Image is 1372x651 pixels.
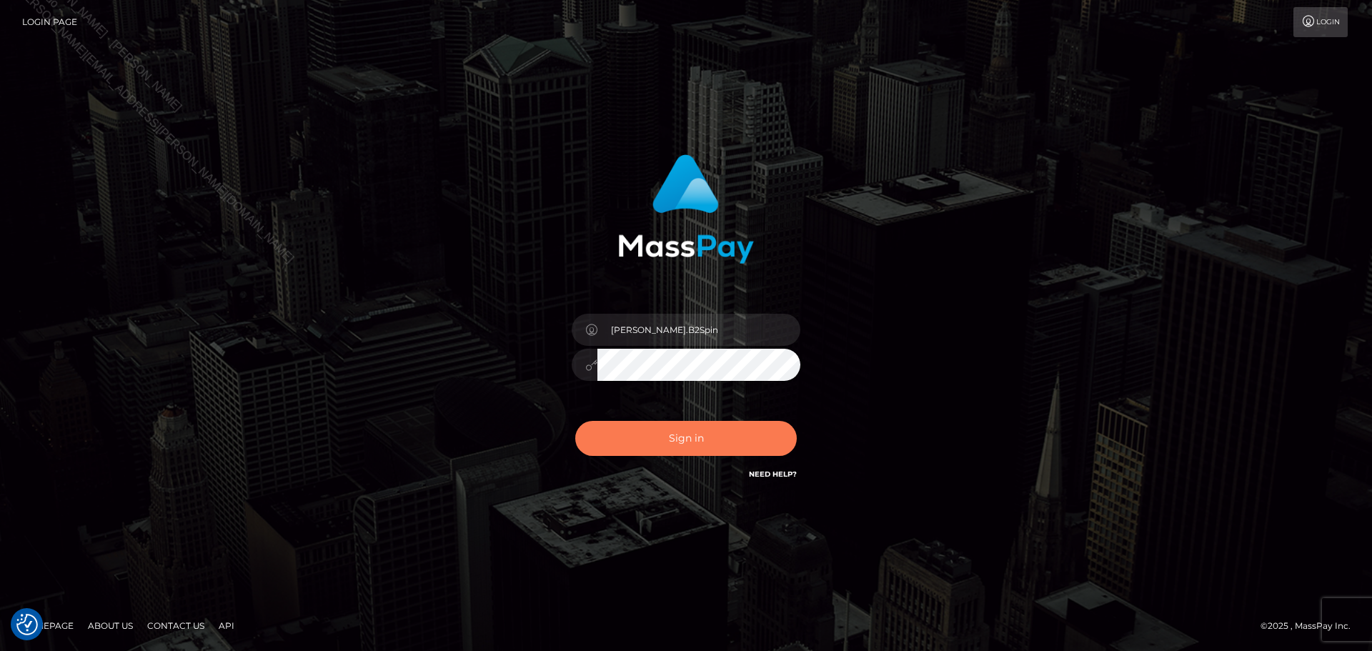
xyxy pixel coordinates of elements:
[22,7,77,37] a: Login Page
[213,615,240,637] a: API
[618,154,754,264] img: MassPay Login
[141,615,210,637] a: Contact Us
[16,614,38,635] img: Revisit consent button
[16,614,38,635] button: Consent Preferences
[1293,7,1348,37] a: Login
[749,469,797,479] a: Need Help?
[16,615,79,637] a: Homepage
[597,314,800,346] input: Username...
[575,421,797,456] button: Sign in
[82,615,139,637] a: About Us
[1261,618,1361,634] div: © 2025 , MassPay Inc.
